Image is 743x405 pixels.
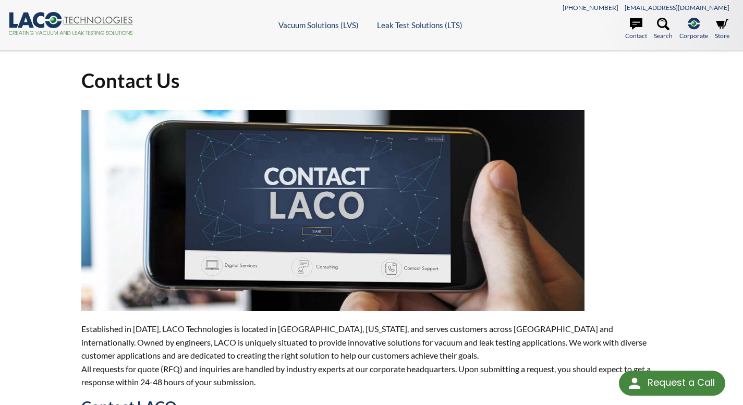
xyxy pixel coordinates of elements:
span: Corporate [679,31,708,41]
a: [PHONE_NUMBER] [563,4,618,11]
div: Request a Call [619,371,725,396]
img: round button [626,375,643,391]
a: [EMAIL_ADDRESS][DOMAIN_NAME] [625,4,729,11]
div: Request a Call [648,371,715,395]
img: ContactUs.jpg [81,110,584,311]
a: Vacuum Solutions (LVS) [278,20,359,30]
a: Search [654,18,673,41]
h1: Contact Us [81,68,662,93]
a: Contact [625,18,647,41]
p: Established in [DATE], LACO Technologies is located in [GEOGRAPHIC_DATA], [US_STATE], and serves ... [81,322,662,389]
a: Leak Test Solutions (LTS) [377,20,462,30]
a: Store [715,18,729,41]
